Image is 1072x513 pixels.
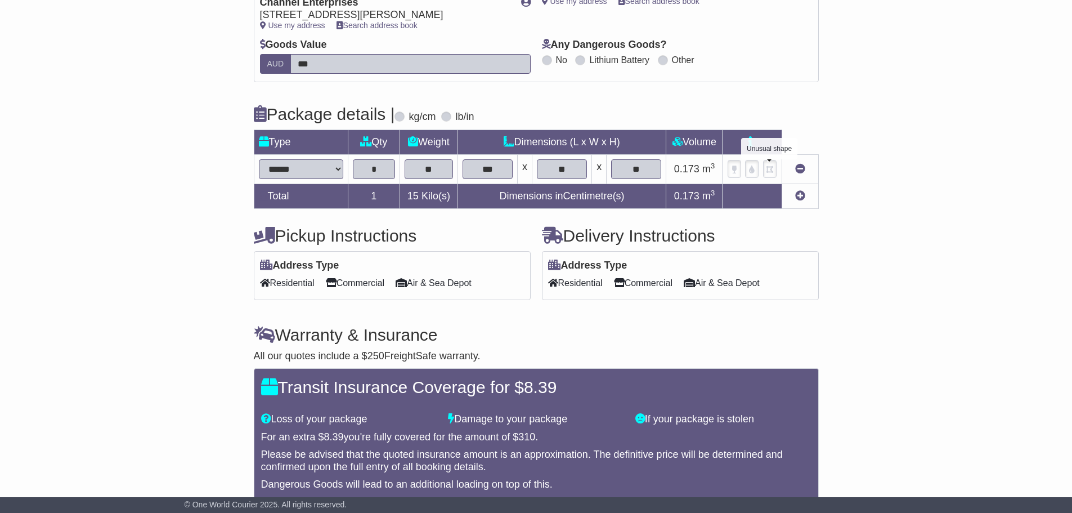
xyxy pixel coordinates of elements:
[711,162,715,170] sup: 3
[348,130,400,154] td: Qty
[548,260,627,272] label: Address Type
[702,190,715,202] span: m
[548,274,603,292] span: Residential
[711,189,715,197] sup: 3
[254,325,819,344] h4: Warranty & Insurance
[674,190,699,202] span: 0.173
[400,130,458,154] td: Weight
[400,184,458,208] td: Kilo(s)
[589,55,649,65] label: Lithium Battery
[348,184,400,208] td: 1
[517,154,532,184] td: x
[518,431,535,443] span: 310
[260,21,325,30] a: Use my address
[254,130,348,154] td: Type
[261,378,811,396] h4: Transit Insurance Coverage for $
[457,184,666,208] td: Dimensions in Centimetre(s)
[396,274,472,292] span: Air & Sea Depot
[666,130,723,154] td: Volume
[260,274,315,292] span: Residential
[614,274,672,292] span: Commercial
[324,431,344,443] span: 8.39
[261,479,811,491] div: Dangerous Goods will lead to an additional loading on top of this.
[367,350,384,362] span: 250
[254,105,395,123] h4: Package details |
[409,111,436,123] label: kg/cm
[684,274,760,292] span: Air & Sea Depot
[260,9,510,21] div: [STREET_ADDRESS][PERSON_NAME]
[457,130,666,154] td: Dimensions (L x W x H)
[524,378,557,396] span: 8.39
[672,55,694,65] label: Other
[260,39,327,51] label: Goods Value
[556,55,567,65] label: No
[337,21,418,30] a: Search address book
[795,190,805,202] a: Add new item
[741,138,797,159] div: Unusual shape
[255,413,443,426] div: Loss of your package
[442,413,630,426] div: Damage to your package
[185,500,347,509] span: © One World Courier 2025. All rights reserved.
[542,226,819,245] h4: Delivery Instructions
[795,163,805,175] a: Remove this item
[592,154,607,184] td: x
[254,350,819,363] div: All our quotes include a $ FreightSafe warranty.
[674,163,699,175] span: 0.173
[630,413,817,426] div: If your package is stolen
[261,449,811,473] div: Please be advised that the quoted insurance amount is an approximation. The definitive price will...
[455,111,474,123] label: lb/in
[260,260,339,272] label: Address Type
[260,54,291,74] label: AUD
[702,163,715,175] span: m
[261,431,811,444] div: For an extra $ you're fully covered for the amount of $ .
[254,184,348,208] td: Total
[542,39,667,51] label: Any Dangerous Goods?
[326,274,384,292] span: Commercial
[254,226,531,245] h4: Pickup Instructions
[407,190,419,202] span: 15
